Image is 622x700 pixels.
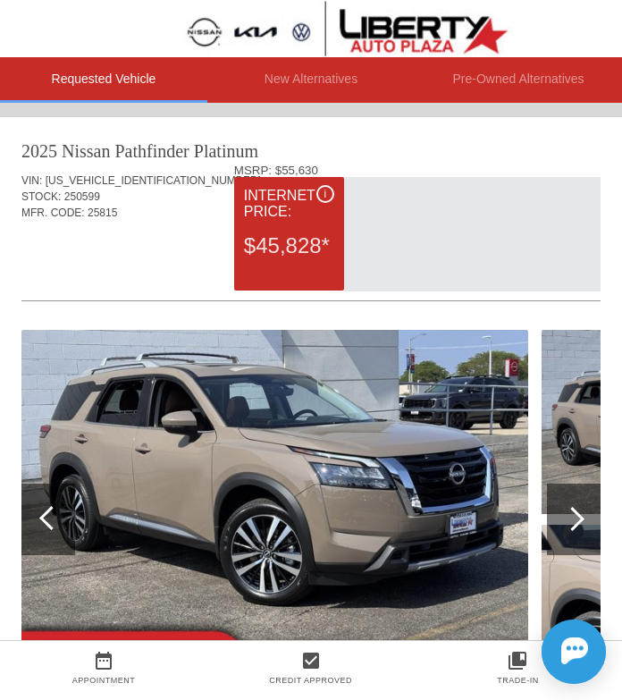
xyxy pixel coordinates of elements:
[244,185,334,223] div: Internet Price:
[21,190,61,203] span: STOCK:
[72,676,136,685] a: Appointment
[415,650,622,671] a: collections_bookmark
[21,174,42,187] span: VIN:
[415,57,622,103] li: Pre-Owned Alternatives
[207,57,415,103] li: New Alternatives
[21,139,189,164] div: 2025 Nissan Pathfinder
[324,188,327,200] span: i
[461,603,622,700] iframe: Chat Assistance
[46,174,261,187] span: [US_VEHICLE_IDENTIFICATION_NUMBER]
[234,164,601,177] div: MSRP: $55,630
[88,207,117,219] span: 25815
[21,207,85,219] span: MFR. CODE:
[21,248,601,276] div: Quoted on [DATE] 9:57:07 AM
[64,190,100,203] span: 250599
[207,650,415,671] a: check_box
[269,676,352,685] a: Credit Approved
[244,223,334,269] div: $45,828*
[194,139,258,164] div: Platinum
